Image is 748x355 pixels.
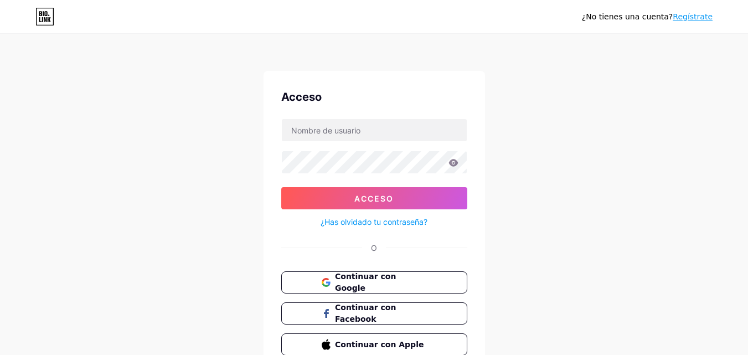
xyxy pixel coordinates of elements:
[673,12,713,21] a: Regístrate
[582,12,673,21] font: ¿No tienes una cuenta?
[281,90,322,104] font: Acceso
[281,187,467,209] button: Acceso
[354,194,394,203] font: Acceso
[335,272,396,292] font: Continuar con Google
[321,216,427,228] a: ¿Has olvidado tu contraseña?
[371,243,377,253] font: O
[281,302,467,325] button: Continuar con Facebook
[335,303,396,323] font: Continuar con Facebook
[281,271,467,294] button: Continuar con Google
[282,119,467,141] input: Nombre de usuario
[335,340,424,349] font: Continuar con Apple
[321,217,427,227] font: ¿Has olvidado tu contraseña?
